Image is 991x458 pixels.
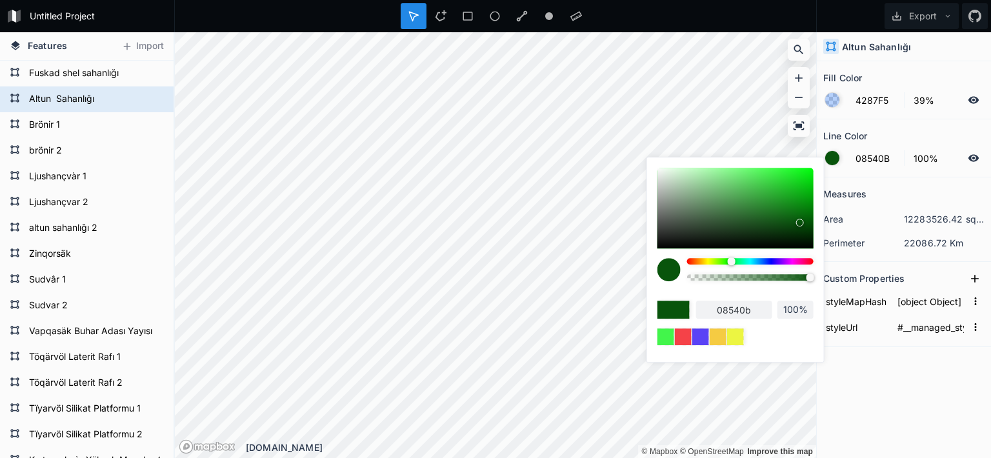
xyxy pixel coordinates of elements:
a: Mapbox [641,447,677,456]
input: Empty [895,292,966,311]
h4: Altun Sahanlığı [842,40,911,54]
h2: Measures [823,184,866,204]
h2: Line Color [823,126,867,146]
input: Name [823,292,888,311]
dd: 22086.72 Km [904,236,985,250]
button: Export [885,3,959,29]
div: [DOMAIN_NAME] [246,441,816,454]
dt: area [823,212,904,226]
a: Map feedback [747,447,813,456]
dd: 12283526.42 sq. km [904,212,985,226]
a: Mapbox logo [179,439,235,454]
input: Name [823,317,888,337]
h2: Custom Properties [823,268,905,288]
input: Empty [895,317,966,337]
dt: perimeter [823,236,904,250]
a: OpenStreetMap [680,447,744,456]
span: Features [28,39,67,52]
h2: Fill Color [823,68,862,88]
button: Import [115,36,170,57]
